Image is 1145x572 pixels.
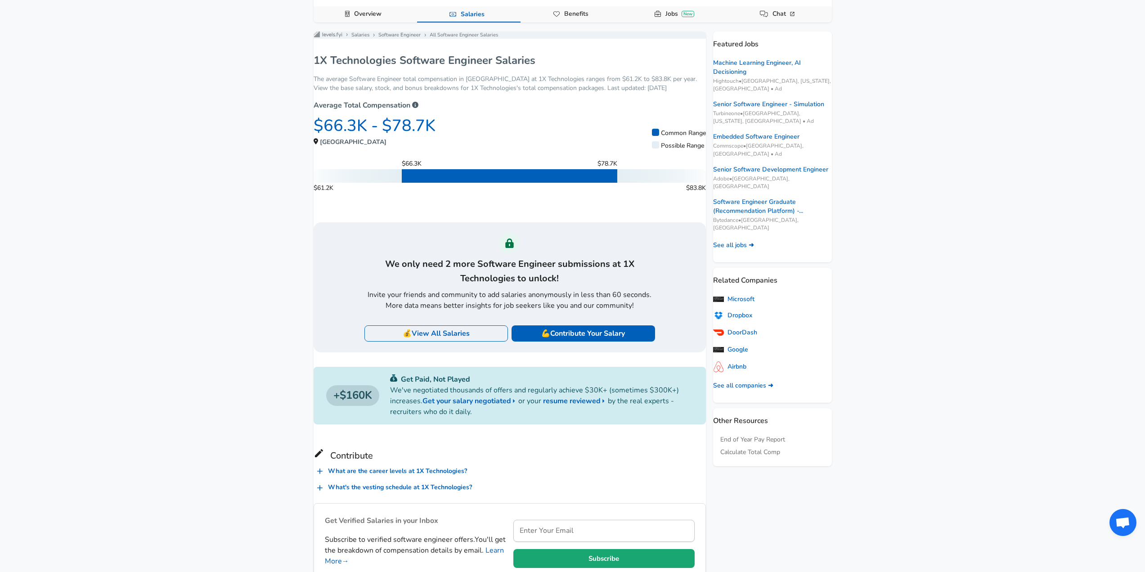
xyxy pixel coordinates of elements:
span: $78.7K [597,159,617,168]
span: $78.7K [382,115,436,137]
img: HTNiPJH.png [713,297,724,302]
a: See all jobs ➜ [713,241,754,250]
a: 💰View All Salaries [364,325,508,342]
button: What's the vesting schedule at 1X Technologies? [314,479,476,496]
a: Senior Software Development Engineer [713,165,828,174]
a: Microsoft [713,295,754,304]
span: Hightouch • [GEOGRAPHIC_DATA], [US_STATE], [GEOGRAPHIC_DATA] • Ad [713,77,832,93]
a: Learn More→ [325,545,504,566]
a: 💪Contribute Your Salary [512,325,655,342]
a: Airbnb [713,361,746,372]
span: [GEOGRAPHIC_DATA] [320,138,386,147]
p: Get Paid, Not Played [390,374,693,385]
span: $61.2K [314,184,402,197]
p: We've negotiated thousands of offers and regularly achieve $30K+ (sometimes $300K+) increases. or... [390,385,693,417]
img: 1y1UHYp.png [713,347,724,352]
a: End of Year Pay Report [720,435,785,444]
p: The average Software Engineer total compensation in [GEOGRAPHIC_DATA] at 1X Technologies ranges f... [314,75,706,93]
span: Adobe • [GEOGRAPHIC_DATA], [GEOGRAPHIC_DATA] [713,175,832,190]
p: All Software Engineer Salaries [430,32,498,39]
a: Embedded Software Engineer [713,132,799,141]
p: Subscribe to verified offers . You'll get the breakdown of compensation details by email. [325,534,506,567]
a: Dropbox [713,311,752,320]
img: svg+xml;base64,PHN2ZyB4bWxucz0iaHR0cDovL3d3dy53My5vcmcvMjAwMC9zdmciIGZpbGw9IiMwYzU0NjAiIHZpZXdCb3... [390,374,397,382]
img: iX1iTcW.png [713,361,724,372]
div: New [682,11,694,17]
a: Benefits [561,6,592,22]
span: Turbineone • [GEOGRAPHIC_DATA], [US_STATE], [GEOGRAPHIC_DATA] • Ad [713,110,832,125]
p: Invite your friends and community to add salaries anonymously in less than 60 seconds. More data ... [364,289,655,311]
a: What are the career levels at 1X Technologies? [314,463,471,480]
a: DoorDash [713,327,757,338]
a: Salaries [457,7,488,22]
a: Salaries [351,32,369,39]
p: 💰 View All [403,328,470,339]
a: Google [713,345,748,354]
img: coaYGfn.png [713,327,724,338]
a: resume reviewed [543,396,608,406]
span: Common Range [661,129,706,138]
img: sfdmdbA.png [713,311,724,320]
a: Get your salary negotiated [422,396,518,406]
div: Open chat [1109,509,1136,536]
span: Possible Range [661,141,704,150]
span: Commscope • [GEOGRAPHIC_DATA], [GEOGRAPHIC_DATA] • Ad [713,142,832,158]
span: Salaries [443,329,470,338]
a: Chat [769,6,800,22]
span: $66.3K [314,115,367,137]
span: Software Engineer [393,535,453,545]
a: Calculate Total Comp [720,448,780,457]
a: Software Engineer Graduate (Recommendation Platform) -... [713,198,832,216]
p: Featured Jobs [713,32,832,50]
a: Software Engineer [378,32,421,39]
span: $83.8K [617,184,706,197]
a: Overview [350,6,385,22]
p: Related Companies [713,268,832,286]
a: $160K [326,385,379,406]
p: Other Resources [713,408,832,426]
a: Machine Learning Engineer, AI Decisioning [713,59,832,77]
h6: Contribute [314,448,706,463]
span: Your Salary [585,329,625,338]
div: Company Data Navigation [314,6,832,23]
p: Average Total Compensation [314,100,410,111]
a: JobsNew [662,6,698,22]
button: Subscribe [513,549,695,568]
span: $66.3K [402,159,422,168]
a: Senior Software Engineer - Simulation [713,100,824,109]
h1: 1X Technologies Software Engineer Salaries [314,53,535,68]
h3: We only need 2 more Software Engineer submissions at 1X Technologies to unlock! [364,257,655,286]
span: Bytedance • [GEOGRAPHIC_DATA], [GEOGRAPHIC_DATA] [713,216,832,232]
h6: Get Verified Salaries in your Inbox [325,514,506,527]
span: - [371,115,378,137]
p: 💪 Contribute [541,328,625,339]
a: See all companies ➜ [713,381,773,390]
